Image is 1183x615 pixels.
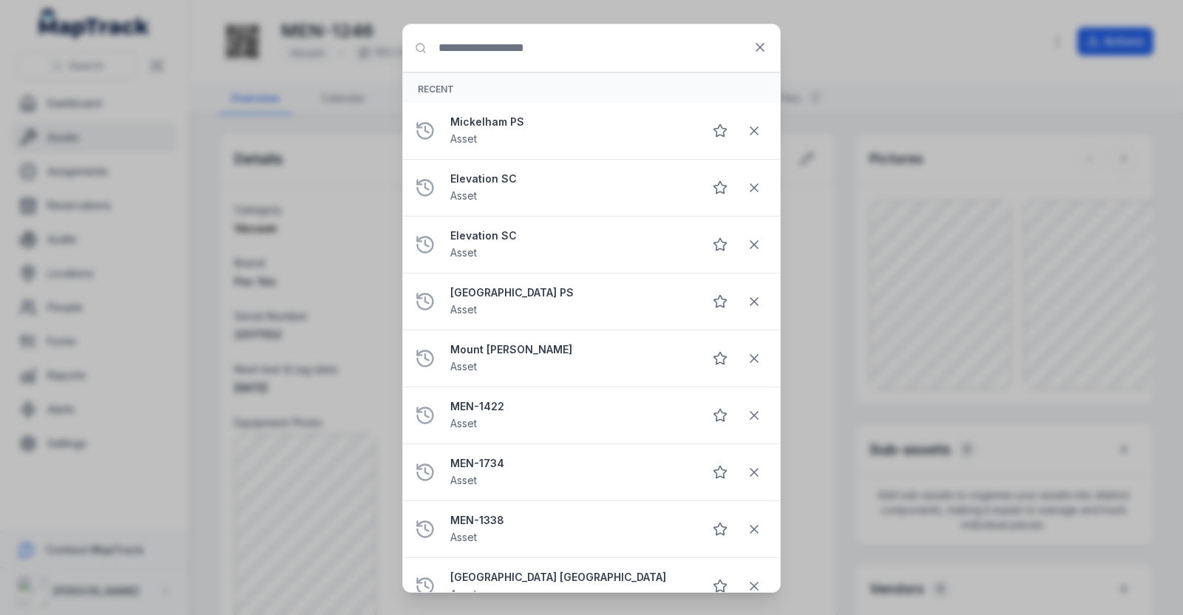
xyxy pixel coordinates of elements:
a: [GEOGRAPHIC_DATA] [GEOGRAPHIC_DATA]Asset [450,570,691,602]
a: MEN-1338Asset [450,513,691,546]
a: MEN-1734Asset [450,456,691,489]
span: Asset [450,360,477,373]
span: Recent [418,84,454,95]
strong: MEN-1338 [450,513,691,528]
a: MEN-1422Asset [450,399,691,432]
a: Mickelham PSAsset [450,115,691,147]
span: Asset [450,132,477,145]
strong: [GEOGRAPHIC_DATA] [GEOGRAPHIC_DATA] [450,570,691,585]
a: [GEOGRAPHIC_DATA] PSAsset [450,285,691,318]
span: Asset [450,588,477,600]
strong: MEN-1422 [450,399,691,414]
a: Elevation SCAsset [450,171,691,204]
a: Mount [PERSON_NAME]Asset [450,342,691,375]
span: Asset [450,417,477,429]
strong: Mickelham PS [450,115,691,129]
strong: MEN-1734 [450,456,691,471]
strong: Elevation SC [450,228,691,243]
span: Asset [450,303,477,316]
a: Elevation SCAsset [450,228,691,261]
span: Asset [450,246,477,259]
span: Asset [450,189,477,202]
span: Asset [450,474,477,486]
strong: Mount [PERSON_NAME] [450,342,691,357]
strong: Elevation SC [450,171,691,186]
strong: [GEOGRAPHIC_DATA] PS [450,285,691,300]
span: Asset [450,531,477,543]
